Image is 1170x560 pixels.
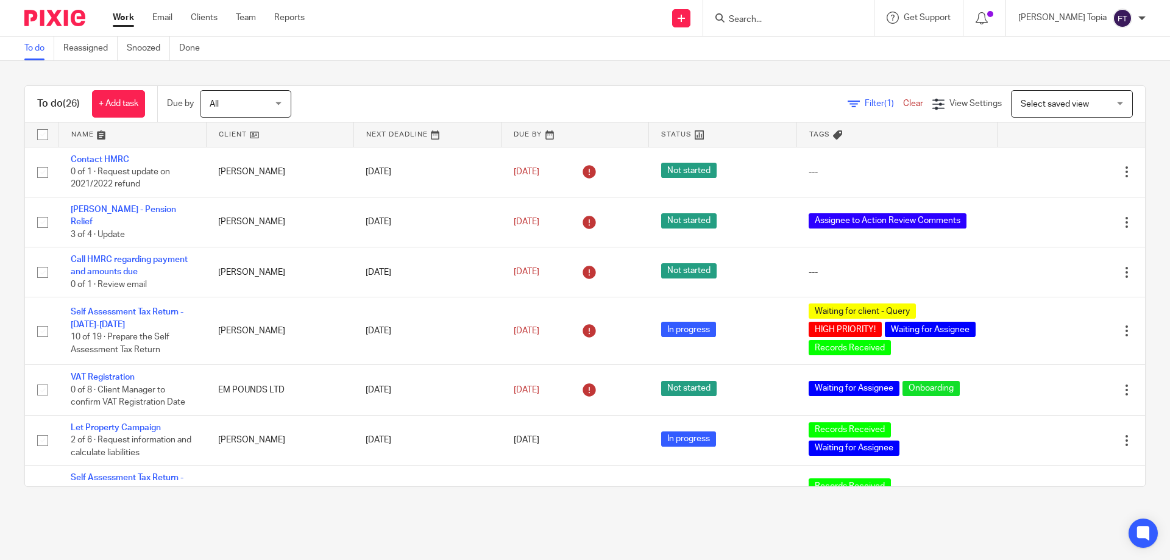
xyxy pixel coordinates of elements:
[71,333,169,354] span: 10 of 19 · Prepare the Self Assessment Tax Return
[71,168,170,189] span: 0 of 1 · Request update on 2021/2022 refund
[661,431,716,447] span: In progress
[809,131,830,138] span: Tags
[514,436,539,445] span: [DATE]
[24,10,85,26] img: Pixie
[353,297,501,365] td: [DATE]
[71,230,125,239] span: 3 of 4 · Update
[514,168,539,176] span: [DATE]
[661,213,717,229] span: Not started
[179,37,209,60] a: Done
[71,386,185,407] span: 0 of 8 · Client Manager to confirm VAT Registration Date
[206,147,353,197] td: [PERSON_NAME]
[37,97,80,110] h1: To do
[206,247,353,297] td: [PERSON_NAME]
[113,12,134,24] a: Work
[92,90,145,118] a: + Add task
[865,99,903,108] span: Filter
[127,37,170,60] a: Snoozed
[514,268,539,277] span: [DATE]
[661,263,717,278] span: Not started
[884,99,894,108] span: (1)
[71,424,161,432] a: Let Property Campaign
[949,99,1002,108] span: View Settings
[71,155,129,164] a: Contact HMRC
[353,197,501,247] td: [DATE]
[661,381,717,396] span: Not started
[809,322,882,337] span: HIGH PRIORITY!
[353,365,501,415] td: [DATE]
[353,147,501,197] td: [DATE]
[885,322,976,337] span: Waiting for Assignee
[210,100,219,108] span: All
[24,37,54,60] a: To do
[152,12,172,24] a: Email
[809,478,891,494] span: Records Received
[71,255,188,276] a: Call HMRC regarding payment and amounts due
[514,386,539,394] span: [DATE]
[206,415,353,465] td: [PERSON_NAME]
[206,466,353,528] td: [PERSON_NAME]
[71,473,183,494] a: Self Assessment Tax Return - [DATE]-[DATE]
[353,247,501,297] td: [DATE]
[71,308,183,328] a: Self Assessment Tax Return - [DATE]-[DATE]
[1018,12,1107,24] p: [PERSON_NAME] Topia
[809,303,916,319] span: Waiting for client - Query
[353,415,501,465] td: [DATE]
[63,99,80,108] span: (26)
[71,205,176,226] a: [PERSON_NAME] - Pension Relief
[903,99,923,108] a: Clear
[1021,100,1089,108] span: Select saved view
[661,163,717,178] span: Not started
[809,266,985,278] div: ---
[206,365,353,415] td: EM POUNDS LTD
[63,37,118,60] a: Reassigned
[514,218,539,226] span: [DATE]
[71,436,191,457] span: 2 of 6 · Request information and calculate liabilities
[809,213,966,229] span: Assignee to Action Review Comments
[902,381,960,396] span: Onboarding
[1113,9,1132,28] img: svg%3E
[71,373,135,381] a: VAT Registration
[728,15,837,26] input: Search
[274,12,305,24] a: Reports
[809,166,985,178] div: ---
[236,12,256,24] a: Team
[809,422,891,438] span: Records Received
[904,13,951,22] span: Get Support
[514,327,539,335] span: [DATE]
[353,466,501,528] td: [DATE]
[167,97,194,110] p: Due by
[206,197,353,247] td: [PERSON_NAME]
[191,12,218,24] a: Clients
[661,322,716,337] span: In progress
[809,381,899,396] span: Waiting for Assignee
[809,441,899,456] span: Waiting for Assignee
[206,297,353,365] td: [PERSON_NAME]
[71,280,147,289] span: 0 of 1 · Review email
[809,340,891,355] span: Records Received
